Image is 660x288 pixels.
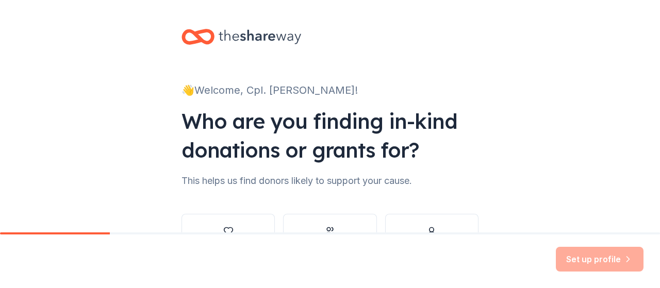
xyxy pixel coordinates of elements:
[283,214,376,263] button: Other group
[181,82,478,98] div: 👋 Welcome, Cpl. [PERSON_NAME]!
[181,214,275,263] button: Nonprofit
[181,107,478,164] div: Who are you finding in-kind donations or grants for?
[385,214,478,263] button: Individual
[181,173,478,189] div: This helps us find donors likely to support your cause.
